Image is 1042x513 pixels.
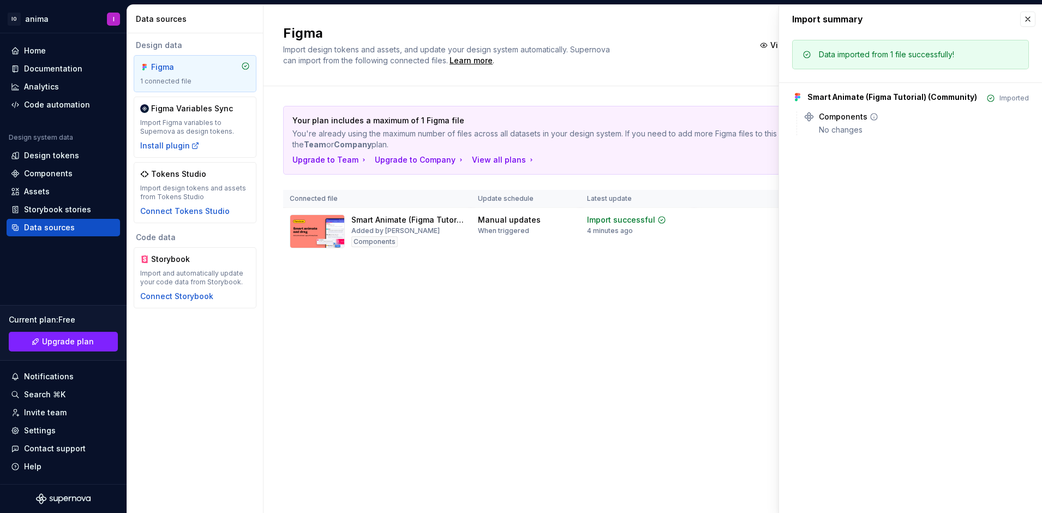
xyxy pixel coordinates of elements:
[351,226,440,235] div: Added by [PERSON_NAME]
[9,314,118,325] div: Current plan : Free
[283,25,741,42] h2: Figma
[7,404,120,421] a: Invite team
[151,62,203,73] div: Figma
[24,371,74,382] div: Notifications
[151,103,233,114] div: Figma Variables Sync
[136,14,259,25] div: Data sources
[140,206,230,217] button: Connect Tokens Studio
[134,232,256,243] div: Code data
[140,269,250,287] div: Import and automatically update your code data from Storybook.
[351,236,398,247] div: Components
[580,190,694,208] th: Latest update
[304,140,326,149] b: Team
[283,190,471,208] th: Connected file
[24,81,59,92] div: Analytics
[24,63,82,74] div: Documentation
[25,14,49,25] div: anima
[8,13,21,26] div: IO
[587,226,633,235] div: 4 minutes ago
[807,92,977,103] div: Smart Animate (Figma Tutorial) (Community)
[7,458,120,475] button: Help
[2,7,124,31] button: IOanimaI
[7,183,120,200] a: Assets
[24,45,46,56] div: Home
[450,55,493,66] a: Learn more
[24,168,73,179] div: Components
[7,147,120,164] a: Design tokens
[7,96,120,114] a: Code automation
[24,99,90,110] div: Code automation
[7,165,120,182] a: Components
[134,40,256,51] div: Design data
[792,13,863,26] div: Import summary
[24,389,65,400] div: Search ⌘K
[36,493,91,504] svg: Supernova Logo
[134,162,256,223] a: Tokens StudioImport design tokens and assets from Tokens StudioConnect Tokens Studio
[24,204,91,215] div: Storybook stories
[113,15,115,23] div: I
[7,386,120,403] button: Search ⌘K
[134,97,256,158] a: Figma Variables SyncImport Figma variables to Supernova as design tokens.Install plugin
[7,60,120,77] a: Documentation
[24,150,79,161] div: Design tokens
[24,222,75,233] div: Data sources
[478,214,541,225] div: Manual updates
[140,184,250,201] div: Import design tokens and assets from Tokens Studio
[151,169,206,180] div: Tokens Studio
[448,57,494,65] span: .
[140,77,250,86] div: 1 connected file
[24,186,50,197] div: Assets
[7,422,120,439] a: Settings
[7,368,120,385] button: Notifications
[134,55,256,92] a: Figma1 connected file
[770,40,826,51] span: View summary
[140,291,213,302] button: Connect Storybook
[24,425,56,436] div: Settings
[9,133,73,142] div: Design system data
[478,226,529,235] div: When triggered
[7,78,120,96] a: Analytics
[24,407,67,418] div: Invite team
[292,154,368,165] button: Upgrade to Team
[999,94,1029,103] div: Imported
[24,461,41,472] div: Help
[7,440,120,457] button: Contact support
[471,190,580,208] th: Update schedule
[754,35,833,55] button: View summary
[134,247,256,308] a: StorybookImport and automatically update your code data from Storybook.Connect Storybook
[140,140,200,151] button: Install plugin
[292,128,937,150] p: You're already using the maximum number of files across all datasets in your design system. If yo...
[334,140,372,149] b: Company
[7,42,120,59] a: Home
[375,154,465,165] button: Upgrade to Company
[283,45,612,65] span: Import design tokens and assets, and update your design system automatically. Supernova can impor...
[140,118,250,136] div: Import Figma variables to Supernova as design tokens.
[24,443,86,454] div: Contact support
[151,254,203,265] div: Storybook
[587,214,655,225] div: Import successful
[42,336,94,347] span: Upgrade plan
[7,201,120,218] a: Storybook stories
[819,111,867,122] div: Components
[7,219,120,236] a: Data sources
[351,214,465,225] div: Smart Animate (Figma Tutorial) (Community)
[819,49,954,60] div: Data imported from 1 file successfully!
[9,332,118,351] a: Upgrade plan
[472,154,536,165] button: View all plans
[292,115,937,126] p: Your plan includes a maximum of 1 Figma file
[819,124,1029,135] div: No changes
